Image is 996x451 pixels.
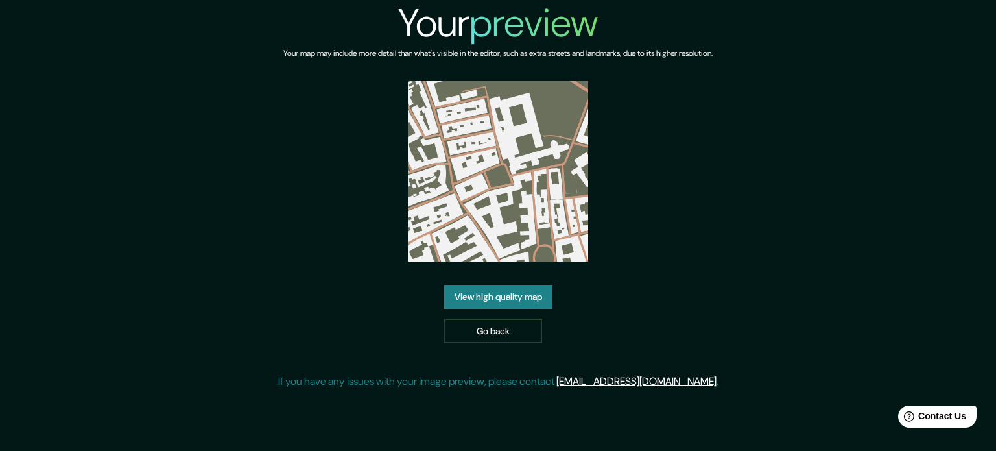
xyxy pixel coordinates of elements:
img: created-map-preview [408,81,588,262]
h6: Your map may include more detail than what's visible in the editor, such as extra streets and lan... [283,47,713,60]
iframe: Help widget launcher [881,400,982,437]
a: View high quality map [444,285,552,309]
a: [EMAIL_ADDRESS][DOMAIN_NAME] [556,374,717,388]
p: If you have any issues with your image preview, please contact . [278,374,718,389]
a: Go back [444,319,542,343]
